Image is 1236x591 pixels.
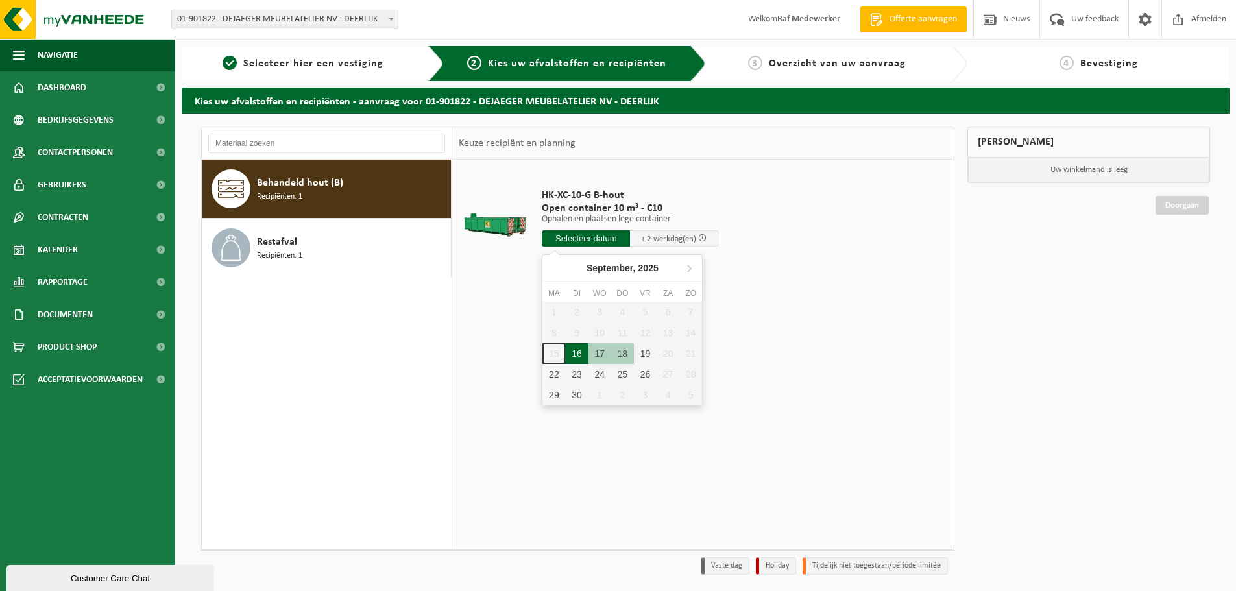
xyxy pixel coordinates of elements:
[38,39,78,71] span: Navigatie
[634,343,657,364] div: 19
[611,343,634,364] div: 18
[634,364,657,385] div: 26
[1060,56,1074,70] span: 4
[243,58,383,69] span: Selecteer hier een vestiging
[679,287,702,300] div: zo
[611,385,634,405] div: 2
[1080,58,1138,69] span: Bevestiging
[542,287,565,300] div: ma
[701,557,749,575] li: Vaste dag
[588,287,611,300] div: wo
[542,215,718,224] p: Ophalen en plaatsen lege container
[565,385,588,405] div: 30
[38,136,113,169] span: Contactpersonen
[38,363,143,396] span: Acceptatievoorwaarden
[588,364,611,385] div: 24
[565,343,588,364] div: 16
[542,189,718,202] span: HK-XC-10-G B-hout
[182,88,1230,113] h2: Kies uw afvalstoffen en recipiënten - aanvraag voor 01-901822 - DEJAEGER MEUBELATELIER NV - DEERLIJK
[581,258,664,278] div: September,
[777,14,840,24] strong: Raf Medewerker
[171,10,398,29] span: 01-901822 - DEJAEGER MEUBELATELIER NV - DEERLIJK
[588,385,611,405] div: 1
[756,557,796,575] li: Holiday
[803,557,948,575] li: Tijdelijk niet toegestaan/période limitée
[38,266,88,298] span: Rapportage
[588,343,611,364] div: 17
[38,71,86,104] span: Dashboard
[6,562,217,591] iframe: chat widget
[202,219,452,277] button: Restafval Recipiënten: 1
[488,58,666,69] span: Kies uw afvalstoffen en recipiënten
[611,287,634,300] div: do
[38,234,78,266] span: Kalender
[257,250,302,262] span: Recipiënten: 1
[257,234,297,250] span: Restafval
[542,385,565,405] div: 29
[467,56,481,70] span: 2
[188,56,418,71] a: 1Selecteer hier een vestiging
[542,230,630,247] input: Selecteer datum
[634,287,657,300] div: vr
[748,56,762,70] span: 3
[223,56,237,70] span: 1
[967,127,1210,158] div: [PERSON_NAME]
[565,287,588,300] div: di
[208,134,445,153] input: Materiaal zoeken
[565,364,588,385] div: 23
[886,13,960,26] span: Offerte aanvragen
[641,235,696,243] span: + 2 werkdag(en)
[611,364,634,385] div: 25
[257,191,302,203] span: Recipiënten: 1
[38,331,97,363] span: Product Shop
[638,263,659,272] i: 2025
[172,10,398,29] span: 01-901822 - DEJAEGER MEUBELATELIER NV - DEERLIJK
[38,169,86,201] span: Gebruikers
[452,127,582,160] div: Keuze recipiënt en planning
[38,298,93,331] span: Documenten
[257,175,343,191] span: Behandeld hout (B)
[542,202,718,215] span: Open container 10 m³ - C10
[769,58,906,69] span: Overzicht van uw aanvraag
[634,385,657,405] div: 3
[38,104,114,136] span: Bedrijfsgegevens
[657,287,679,300] div: za
[968,158,1209,182] p: Uw winkelmand is leeg
[860,6,967,32] a: Offerte aanvragen
[542,364,565,385] div: 22
[1156,196,1209,215] a: Doorgaan
[38,201,88,234] span: Contracten
[202,160,452,219] button: Behandeld hout (B) Recipiënten: 1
